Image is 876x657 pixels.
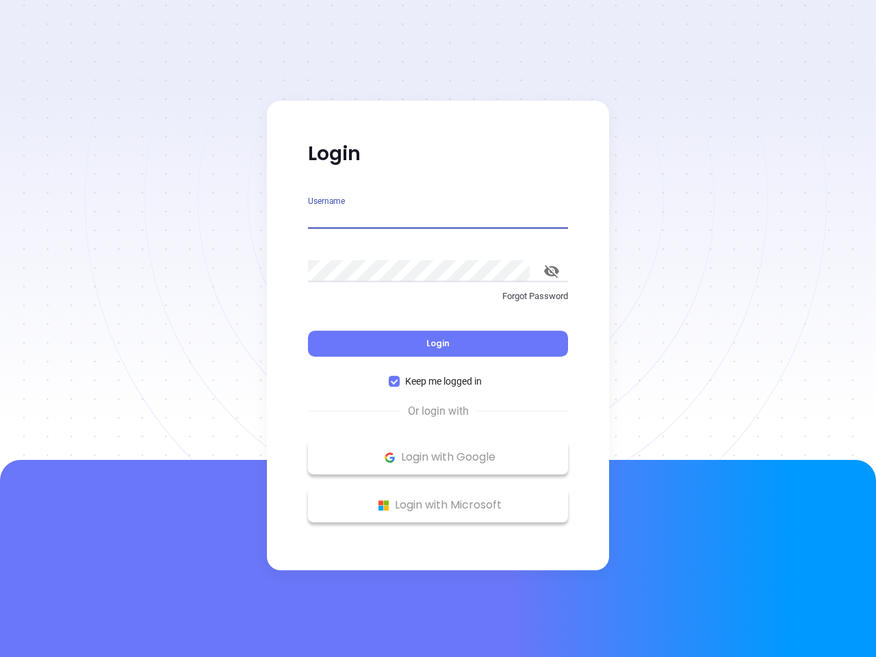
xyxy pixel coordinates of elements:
[315,495,561,515] p: Login with Microsoft
[308,331,568,357] button: Login
[308,488,568,522] button: Microsoft Logo Login with Microsoft
[381,449,398,466] img: Google Logo
[535,255,568,287] button: toggle password visibility
[400,374,487,389] span: Keep me logged in
[308,142,568,166] p: Login
[401,403,476,420] span: Or login with
[308,197,345,205] label: Username
[426,337,450,349] span: Login
[375,497,392,514] img: Microsoft Logo
[308,289,568,314] a: Forgot Password
[308,440,568,474] button: Google Logo Login with Google
[315,447,561,467] p: Login with Google
[308,289,568,303] p: Forgot Password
